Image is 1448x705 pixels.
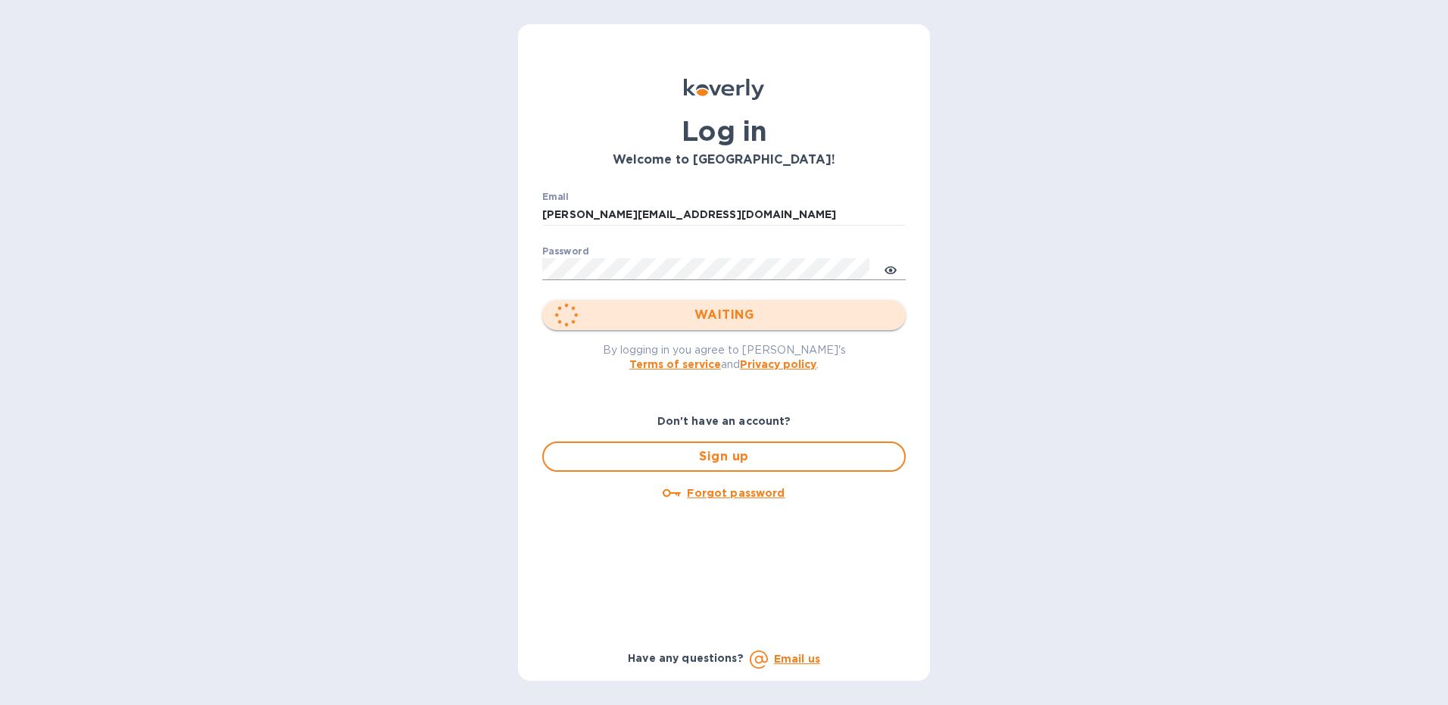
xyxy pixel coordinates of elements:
b: Don't have an account? [657,415,791,427]
h3: Welcome to [GEOGRAPHIC_DATA]! [542,153,906,167]
span: By logging in you agree to [PERSON_NAME]'s and . [603,344,846,370]
label: Password [542,247,588,256]
a: Terms of service [629,358,721,370]
input: Enter email address [542,204,906,226]
label: Email [542,192,569,201]
span: Sign up [556,448,892,466]
h1: Log in [542,115,906,147]
b: Have any questions? [628,652,744,664]
a: Privacy policy [740,358,816,370]
button: toggle password visibility [875,254,906,284]
img: Koverly [684,79,764,100]
button: Sign up [542,441,906,472]
u: Forgot password [687,487,785,499]
a: Email us [774,653,820,665]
